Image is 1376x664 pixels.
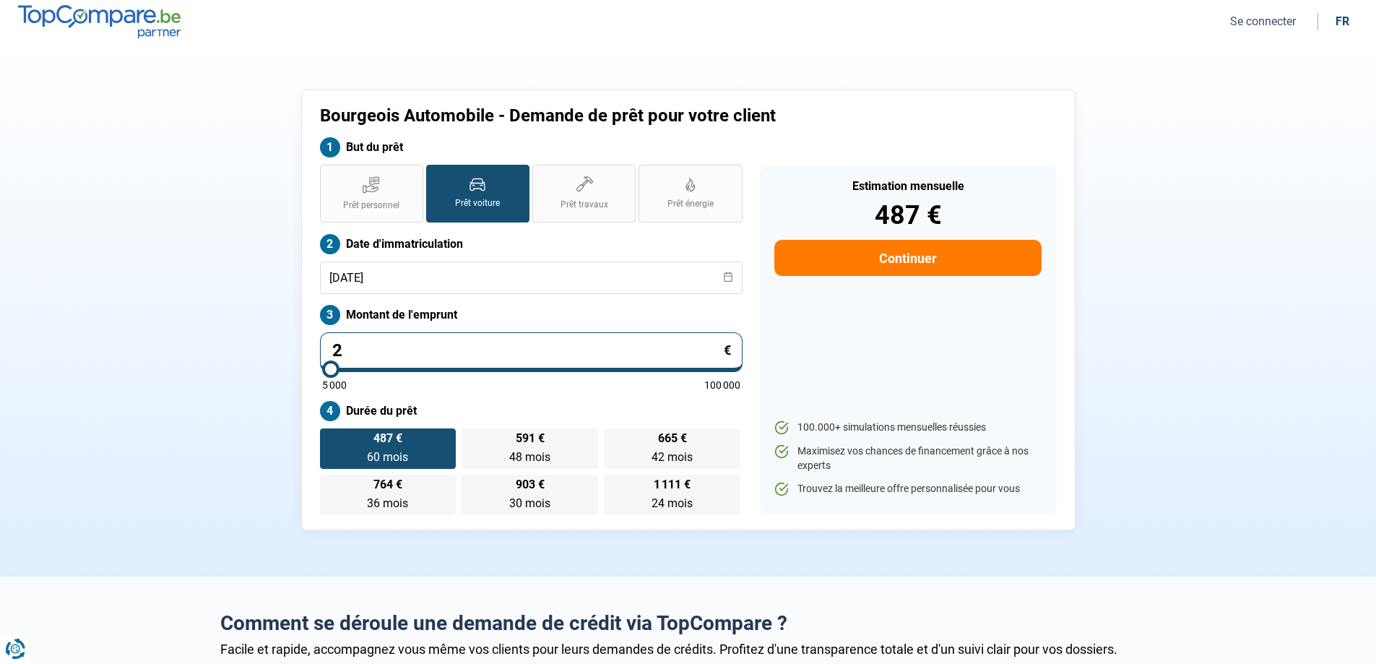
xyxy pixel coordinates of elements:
span: 591 € [516,433,545,444]
span: 764 € [373,479,402,491]
span: 100 000 [704,380,740,390]
span: 36 mois [367,496,408,510]
span: 5 000 [322,380,347,390]
li: Maximisez vos chances de financement grâce à nos experts [774,444,1041,473]
span: 42 mois [652,450,693,464]
span: Prêt personnel [343,199,399,212]
span: Prêt travaux [561,199,608,211]
h2: Comment se déroule une demande de crédit via TopCompare ? [220,611,1156,636]
div: Estimation mensuelle [774,181,1041,192]
label: Montant de l'emprunt [320,305,743,325]
span: 1 111 € [654,479,691,491]
div: fr [1336,14,1349,28]
label: But du prêt [320,137,743,158]
img: TopCompare.be [18,5,181,38]
button: Continuer [774,240,1041,276]
label: Date d'immatriculation [320,234,743,254]
span: 665 € [658,433,687,444]
span: Prêt voiture [455,197,500,210]
span: 903 € [516,479,545,491]
h1: Bourgeois Automobile - Demande de prêt pour votre client [320,105,868,126]
label: Durée du prêt [320,401,743,421]
li: Trouvez la meilleure offre personnalisée pour vous [774,482,1041,496]
li: 100.000+ simulations mensuelles réussies [774,421,1041,435]
div: Facile et rapide, accompagnez vous même vos clients pour leurs demandes de crédits. Profitez d'un... [220,642,1156,657]
span: 30 mois [509,496,550,510]
span: 487 € [373,433,402,444]
span: 60 mois [367,450,408,464]
span: 24 mois [652,496,693,510]
input: jj/mm/aaaa [320,262,743,294]
span: € [724,344,731,357]
div: 487 € [774,202,1041,228]
span: Prêt énergie [667,198,714,210]
button: Se connecter [1226,14,1300,29]
span: 48 mois [509,450,550,464]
